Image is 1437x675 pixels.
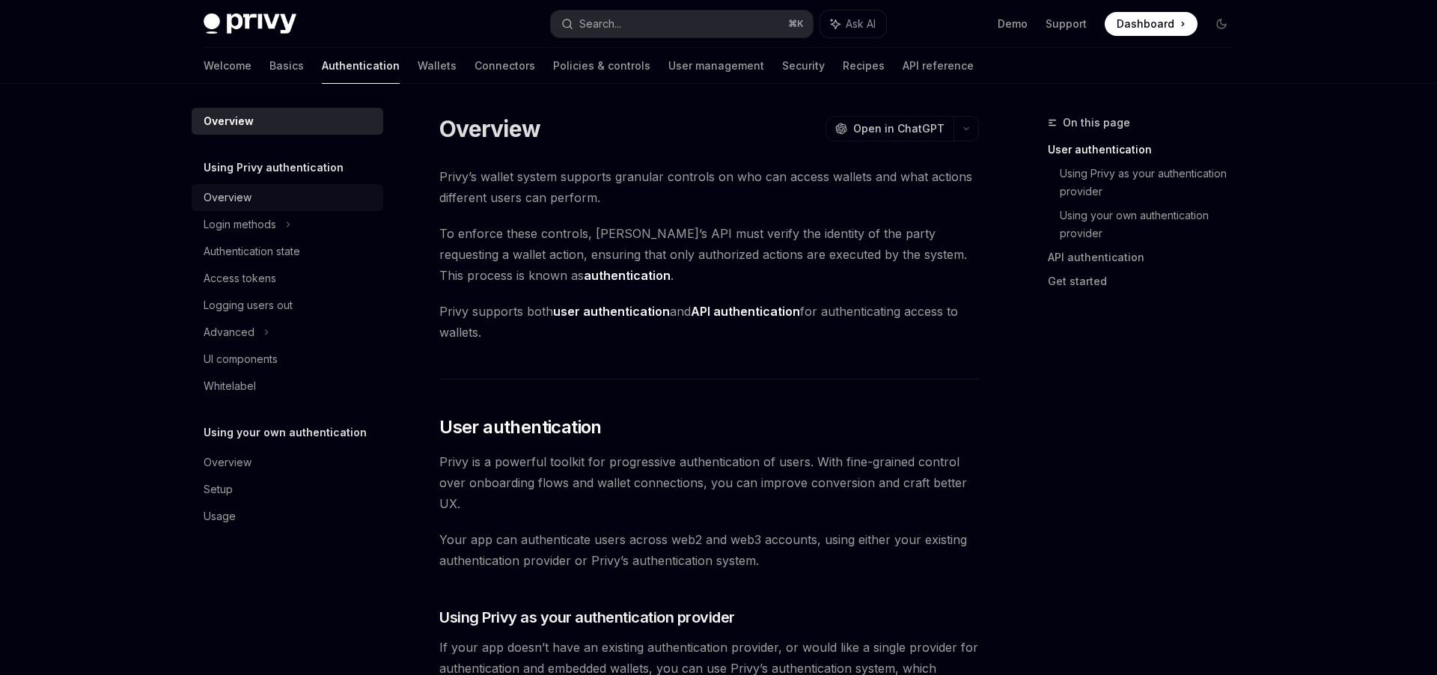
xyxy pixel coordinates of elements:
[846,16,876,31] span: Ask AI
[439,115,540,142] h1: Overview
[204,507,236,525] div: Usage
[204,480,233,498] div: Setup
[1060,162,1245,204] a: Using Privy as your authentication provider
[782,48,825,84] a: Security
[1046,16,1087,31] a: Support
[269,48,304,84] a: Basics
[1063,114,1130,132] span: On this page
[998,16,1028,31] a: Demo
[853,121,945,136] span: Open in ChatGPT
[551,10,813,37] button: Search...⌘K
[1048,138,1245,162] a: User authentication
[439,166,979,208] span: Privy’s wallet system supports granular controls on who can access wallets and what actions diffe...
[1048,269,1245,293] a: Get started
[475,48,535,84] a: Connectors
[204,189,251,207] div: Overview
[204,350,278,368] div: UI components
[439,607,735,628] span: Using Privy as your authentication provider
[322,48,400,84] a: Authentication
[1060,204,1245,245] a: Using your own authentication provider
[204,377,256,395] div: Whitelabel
[439,529,979,571] span: Your app can authenticate users across web2 and web3 accounts, using either your existing authent...
[820,10,886,37] button: Ask AI
[439,415,602,439] span: User authentication
[826,116,954,141] button: Open in ChatGPT
[204,296,293,314] div: Logging users out
[192,476,383,503] a: Setup
[192,346,383,373] a: UI components
[843,48,885,84] a: Recipes
[439,451,979,514] span: Privy is a powerful toolkit for progressive authentication of users. With fine-grained control ov...
[192,503,383,530] a: Usage
[1105,12,1197,36] a: Dashboard
[1209,12,1233,36] button: Toggle dark mode
[204,453,251,471] div: Overview
[192,265,383,292] a: Access tokens
[691,304,800,319] strong: API authentication
[204,13,296,34] img: dark logo
[192,184,383,211] a: Overview
[439,223,979,286] span: To enforce these controls, [PERSON_NAME]’s API must verify the identity of the party requesting a...
[903,48,974,84] a: API reference
[204,323,254,341] div: Advanced
[204,159,344,177] h5: Using Privy authentication
[553,48,650,84] a: Policies & controls
[204,216,276,233] div: Login methods
[1048,245,1245,269] a: API authentication
[204,424,367,442] h5: Using your own authentication
[192,292,383,319] a: Logging users out
[192,108,383,135] a: Overview
[553,304,670,319] strong: user authentication
[579,15,621,33] div: Search...
[192,373,383,400] a: Whitelabel
[668,48,764,84] a: User management
[204,112,254,130] div: Overview
[584,268,671,283] strong: authentication
[1117,16,1174,31] span: Dashboard
[418,48,457,84] a: Wallets
[439,301,979,343] span: Privy supports both and for authenticating access to wallets.
[192,238,383,265] a: Authentication state
[204,242,300,260] div: Authentication state
[204,269,276,287] div: Access tokens
[192,449,383,476] a: Overview
[788,18,804,30] span: ⌘ K
[204,48,251,84] a: Welcome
